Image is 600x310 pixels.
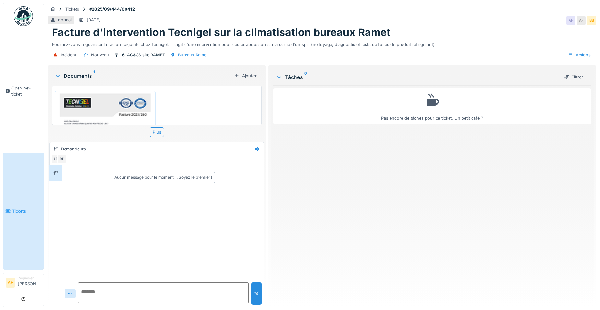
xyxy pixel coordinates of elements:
[87,17,101,23] div: [DATE]
[52,39,592,48] div: Pourriez-vous régulariser la facture ci-jointe chez Tecnigel. Il sagit d'une intervention pour de...
[6,276,41,291] a: AF Requester[PERSON_NAME]
[122,52,165,58] div: 6. AC&CS site RAMET
[6,278,15,288] li: AF
[561,73,586,81] div: Filtrer
[566,16,575,25] div: AF
[65,6,79,12] div: Tickets
[93,72,95,80] sup: 1
[87,6,138,12] strong: #2025/09/444/00412
[565,50,594,60] div: Actions
[114,174,212,180] div: Aucun message pour le moment … Soyez le premier !
[14,6,33,26] img: Badge_color-CXgf-gQk.svg
[577,16,586,25] div: AF
[61,52,76,58] div: Incident
[11,85,41,97] span: Open new ticket
[54,72,232,80] div: Documents
[3,30,44,153] a: Open new ticket
[56,93,154,231] img: wre8j0e54fbo3t1c5l97wyyy67lq
[232,71,259,80] div: Ajouter
[3,153,44,270] a: Tickets
[150,127,164,137] div: Plus
[304,73,307,81] sup: 0
[61,146,86,152] div: Demandeurs
[18,276,41,290] li: [PERSON_NAME]
[587,16,596,25] div: BB
[12,208,41,214] span: Tickets
[276,73,558,81] div: Tâches
[58,17,72,23] div: normal
[91,52,109,58] div: Nouveau
[51,154,60,163] div: AF
[18,276,41,280] div: Requester
[278,91,587,121] div: Pas encore de tâches pour ce ticket. Un petit café ?
[178,52,208,58] div: Bureaux Ramet
[57,154,66,163] div: BB
[52,26,390,39] h1: Facture d'intervention Tecnigel sur la climatisation bureaux Ramet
